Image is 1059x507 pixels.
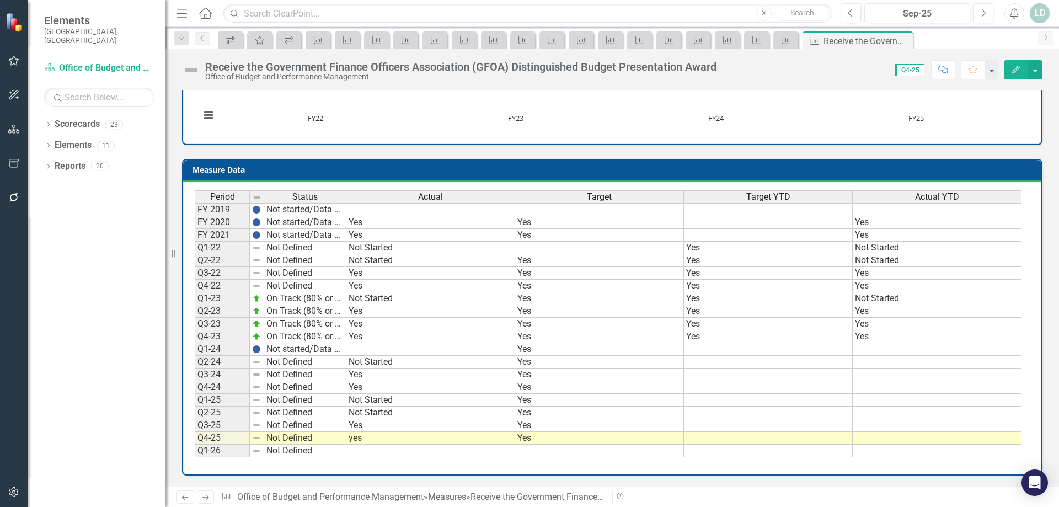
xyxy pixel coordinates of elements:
[853,330,1021,343] td: Yes
[515,254,684,267] td: Yes
[195,318,250,330] td: Q3-23
[346,419,515,432] td: Yes
[515,292,684,305] td: Yes
[223,4,832,23] input: Search ClearPoint...
[684,280,853,292] td: Yes
[252,332,261,341] img: zOikAAAAAElFTkSuQmCC
[252,396,261,404] img: 8DAGhfEEPCf229AAAAAElFTkSuQmCC
[515,432,684,445] td: Yes
[515,381,684,394] td: Yes
[308,113,323,123] text: FY22
[252,294,261,303] img: zOikAAAAAElFTkSuQmCC
[55,139,92,152] a: Elements
[205,73,716,81] div: Office of Budget and Performance Management
[91,162,109,171] div: 20
[853,254,1021,267] td: Not Started
[252,357,261,366] img: 8DAGhfEEPCf229AAAAAElFTkSuQmCC
[195,267,250,280] td: Q3-22
[853,318,1021,330] td: Yes
[264,381,346,394] td: Not Defined
[515,356,684,369] td: Yes
[515,267,684,280] td: Yes
[264,292,346,305] td: On Track (80% or higher)
[684,242,853,254] td: Yes
[55,118,100,131] a: Scorecards
[895,64,924,76] span: Q4-25
[684,330,853,343] td: Yes
[55,160,85,173] a: Reports
[195,305,250,318] td: Q2-23
[195,216,250,229] td: FY 2020
[346,356,515,369] td: Not Started
[195,407,250,419] td: Q2-25
[346,292,515,305] td: Not Started
[252,307,261,316] img: zOikAAAAAElFTkSuQmCC
[515,318,684,330] td: Yes
[195,381,250,394] td: Q4-24
[853,242,1021,254] td: Not Started
[195,242,250,254] td: Q1-22
[252,205,261,214] img: BgCOk07PiH71IgAAAABJRU5ErkJggg==
[195,445,250,457] td: Q1-26
[515,419,684,432] td: Yes
[205,61,716,73] div: Receive the Government Finance Officers Association (GFOA) Distinguished Budget Presentation Award
[252,218,261,227] img: BgCOk07PiH71IgAAAABJRU5ErkJggg==
[264,394,346,407] td: Not Defined
[252,269,261,277] img: 8DAGhfEEPCf229AAAAAElFTkSuQmCC
[346,318,515,330] td: Yes
[252,408,261,417] img: 8DAGhfEEPCf229AAAAAElFTkSuQmCC
[346,216,515,229] td: Yes
[44,62,154,74] a: Office of Budget and Performance Management
[346,280,515,292] td: Yes
[195,280,250,292] td: Q4-22
[915,192,959,202] span: Actual YTD
[192,166,1036,174] h3: Measure Data
[252,434,261,442] img: 8DAGhfEEPCf229AAAAAElFTkSuQmCC
[264,343,346,356] td: Not started/Data not yet available
[264,369,346,381] td: Not Defined
[515,229,684,242] td: Yes
[195,356,250,369] td: Q2-24
[264,445,346,457] td: Not Defined
[264,318,346,330] td: On Track (80% or higher)
[105,120,123,129] div: 23
[252,256,261,265] img: 8DAGhfEEPCf229AAAAAElFTkSuQmCC
[418,192,443,202] span: Actual
[195,369,250,381] td: Q3-24
[853,267,1021,280] td: Yes
[508,113,523,123] text: FY23
[346,381,515,394] td: Yes
[264,356,346,369] td: Not Defined
[515,280,684,292] td: Yes
[292,192,318,202] span: Status
[684,254,853,267] td: Yes
[264,280,346,292] td: Not Defined
[853,216,1021,229] td: Yes
[1030,3,1050,23] button: LD
[195,419,250,432] td: Q3-25
[44,27,154,45] small: [GEOGRAPHIC_DATA], [GEOGRAPHIC_DATA]
[210,192,235,202] span: Period
[264,229,346,242] td: Not started/Data not yet available
[684,305,853,318] td: Yes
[515,330,684,343] td: Yes
[853,292,1021,305] td: Not Started
[264,407,346,419] td: Not Defined
[515,216,684,229] td: Yes
[182,61,200,79] img: Not Defined
[195,432,250,445] td: Q4-25
[195,203,250,216] td: FY 2019
[252,421,261,430] img: 8DAGhfEEPCf229AAAAAElFTkSuQmCC
[6,13,25,32] img: ClearPoint Strategy
[515,407,684,419] td: Yes
[252,446,261,455] img: 8DAGhfEEPCf229AAAAAElFTkSuQmCC
[587,192,612,202] span: Target
[195,229,250,242] td: FY 2021
[195,394,250,407] td: Q1-25
[264,432,346,445] td: Not Defined
[515,394,684,407] td: Yes
[346,305,515,318] td: Yes
[264,216,346,229] td: Not started/Data not yet available
[97,141,115,150] div: 11
[252,383,261,392] img: 8DAGhfEEPCf229AAAAAElFTkSuQmCC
